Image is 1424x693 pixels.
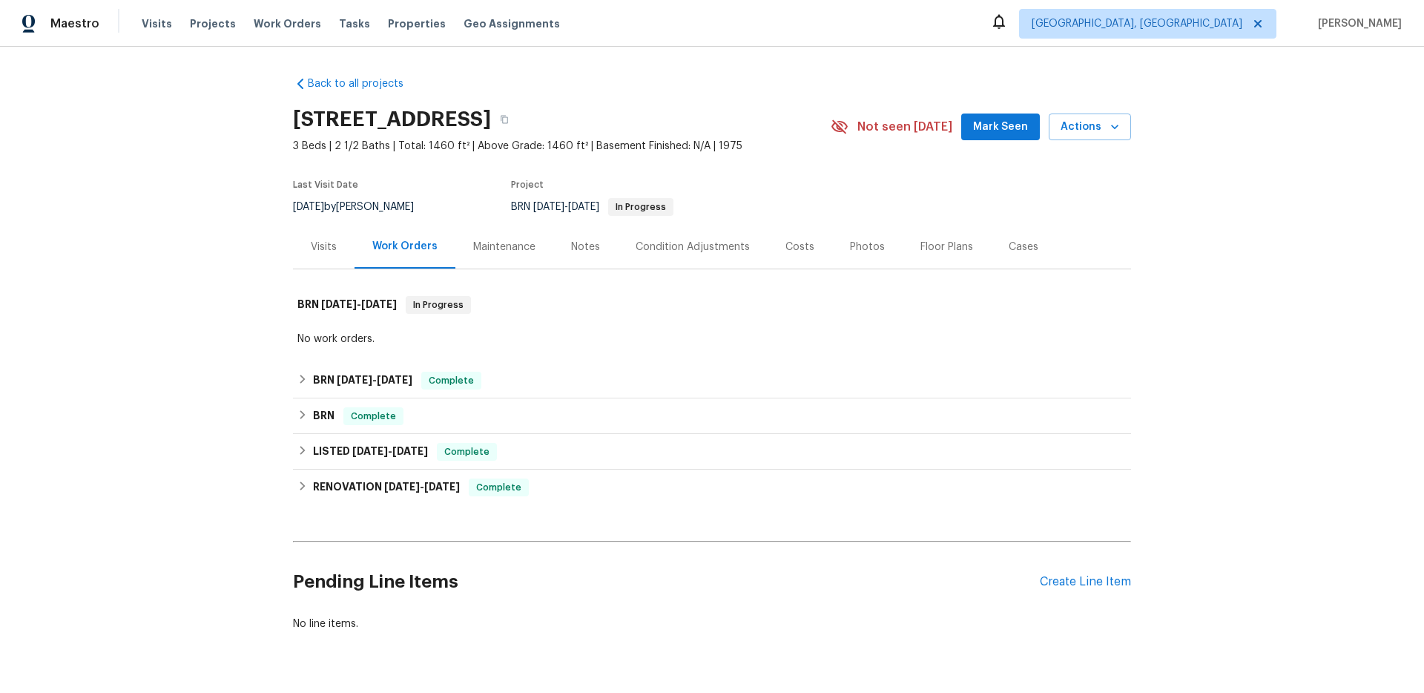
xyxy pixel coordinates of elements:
[293,180,358,189] span: Last Visit Date
[636,240,750,254] div: Condition Adjustments
[345,409,402,424] span: Complete
[377,375,412,385] span: [DATE]
[190,16,236,31] span: Projects
[491,106,518,133] button: Copy Address
[293,198,432,216] div: by [PERSON_NAME]
[293,202,324,212] span: [DATE]
[293,548,1040,617] h2: Pending Line Items
[293,139,831,154] span: 3 Beds | 2 1/2 Baths | Total: 1460 ft² | Above Grade: 1460 ft² | Basement Finished: N/A | 1975
[293,363,1131,398] div: BRN [DATE]-[DATE]Complete
[297,332,1127,346] div: No work orders.
[313,479,460,496] h6: RENOVATION
[423,373,480,388] span: Complete
[321,299,357,309] span: [DATE]
[1061,118,1119,137] span: Actions
[785,240,814,254] div: Costs
[1040,575,1131,589] div: Create Line Item
[313,407,334,425] h6: BRN
[254,16,321,31] span: Work Orders
[50,16,99,31] span: Maestro
[511,180,544,189] span: Project
[337,375,372,385] span: [DATE]
[361,299,397,309] span: [DATE]
[438,444,495,459] span: Complete
[568,202,599,212] span: [DATE]
[388,16,446,31] span: Properties
[920,240,973,254] div: Floor Plans
[142,16,172,31] span: Visits
[1032,16,1242,31] span: [GEOGRAPHIC_DATA], [GEOGRAPHIC_DATA]
[384,482,460,492] span: -
[392,446,428,456] span: [DATE]
[293,434,1131,470] div: LISTED [DATE]-[DATE]Complete
[313,443,428,461] h6: LISTED
[384,482,420,492] span: [DATE]
[961,114,1040,141] button: Mark Seen
[511,202,673,212] span: BRN
[473,240,535,254] div: Maintenance
[464,16,560,31] span: Geo Assignments
[407,298,469,312] span: In Progress
[297,296,397,314] h6: BRN
[1049,114,1131,141] button: Actions
[470,480,527,495] span: Complete
[533,202,599,212] span: -
[293,76,435,91] a: Back to all projects
[293,398,1131,434] div: BRN Complete
[337,375,412,385] span: -
[973,118,1028,137] span: Mark Seen
[293,281,1131,329] div: BRN [DATE]-[DATE]In Progress
[1312,16,1402,31] span: [PERSON_NAME]
[293,112,491,127] h2: [STREET_ADDRESS]
[850,240,885,254] div: Photos
[352,446,428,456] span: -
[610,203,672,211] span: In Progress
[293,617,1131,631] div: No line items.
[321,299,397,309] span: -
[313,372,412,390] h6: BRN
[424,482,460,492] span: [DATE]
[857,119,952,134] span: Not seen [DATE]
[352,446,388,456] span: [DATE]
[533,202,564,212] span: [DATE]
[571,240,600,254] div: Notes
[1009,240,1038,254] div: Cases
[293,470,1131,505] div: RENOVATION [DATE]-[DATE]Complete
[339,19,370,29] span: Tasks
[311,240,337,254] div: Visits
[372,239,438,254] div: Work Orders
